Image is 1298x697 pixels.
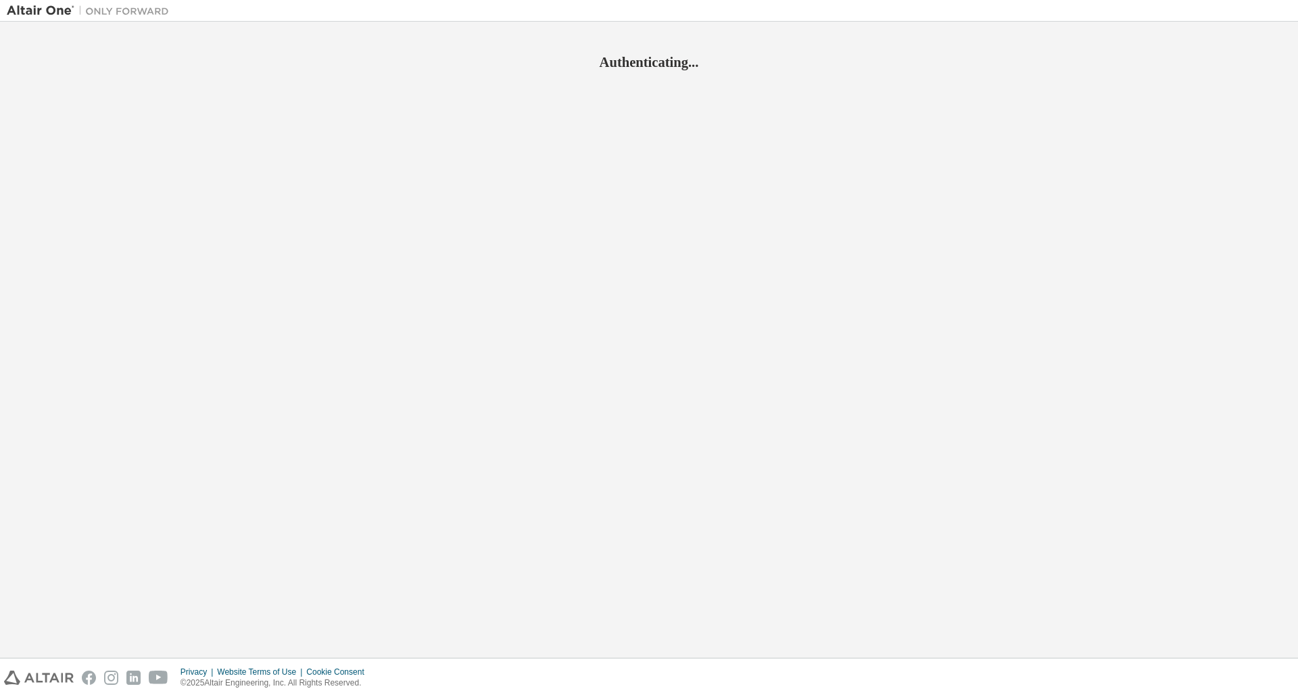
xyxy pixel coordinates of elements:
img: linkedin.svg [126,671,141,685]
img: altair_logo.svg [4,671,74,685]
p: © 2025 Altair Engineering, Inc. All Rights Reserved. [181,677,372,689]
div: Website Terms of Use [217,667,306,677]
div: Cookie Consent [306,667,372,677]
img: instagram.svg [104,671,118,685]
h2: Authenticating... [7,53,1291,71]
img: youtube.svg [149,671,168,685]
img: Altair One [7,4,176,18]
img: facebook.svg [82,671,96,685]
div: Privacy [181,667,217,677]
